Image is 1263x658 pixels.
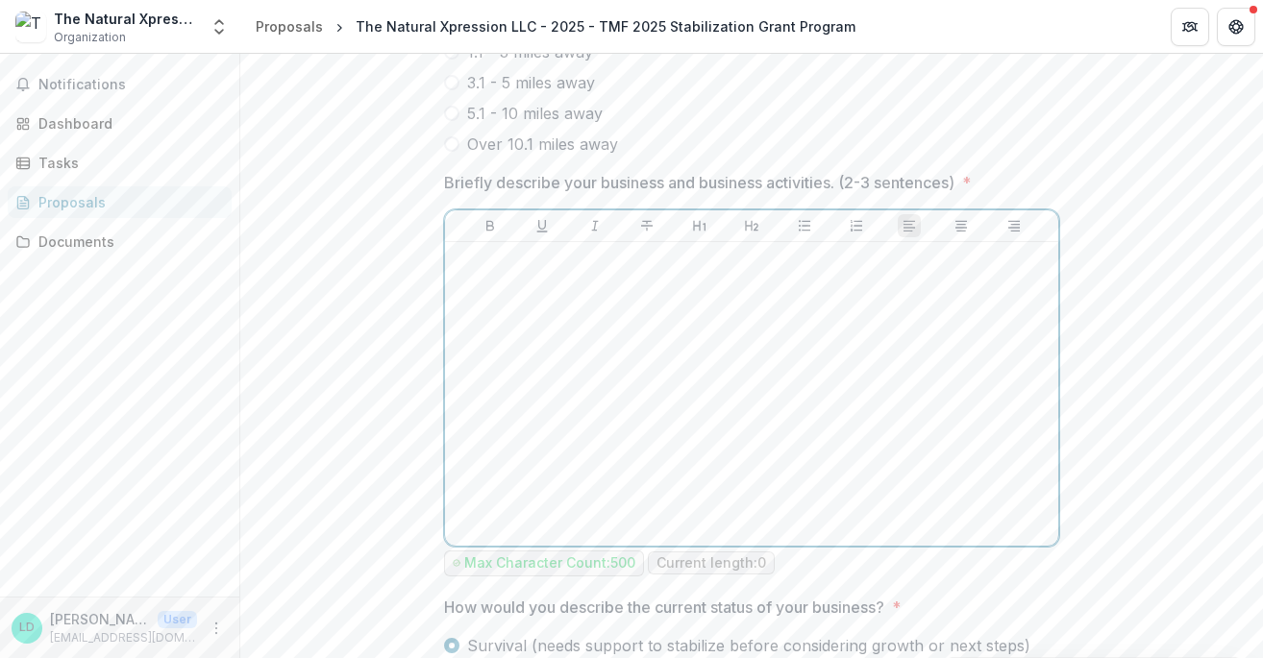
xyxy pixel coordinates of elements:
button: Align Right [1003,214,1026,237]
div: Dashboard [38,113,216,134]
button: Heading 1 [688,214,711,237]
p: Current length: 0 [656,555,766,572]
span: Survival (needs support to stabilize before considering growth or next steps) [467,634,1030,657]
div: Proposals [38,192,216,212]
a: Proposals [248,12,331,40]
button: Bullet List [793,214,816,237]
a: Documents [8,226,232,257]
div: Proposals [256,16,323,37]
span: 3.1 - 5 miles away [467,71,595,94]
p: How would you describe the current status of your business? [444,596,884,619]
button: Get Help [1217,8,1255,46]
p: User [158,611,197,628]
p: [PERSON_NAME] [50,609,150,629]
button: Open entity switcher [206,8,233,46]
button: More [205,617,228,640]
p: Max Character Count: 500 [464,555,635,572]
span: Organization [54,29,126,46]
a: Tasks [8,147,232,179]
nav: breadcrumb [248,12,863,40]
img: The Natural Xpression LLC [15,12,46,42]
button: Bold [479,214,502,237]
div: The Natural Xpression LLC [54,9,198,29]
a: Dashboard [8,108,232,139]
button: Heading 2 [740,214,763,237]
button: Align Center [950,214,973,237]
button: Underline [531,214,554,237]
div: Lori Dixon [19,621,35,634]
span: Over 10.1 miles away [467,133,618,156]
button: Italicize [583,214,607,237]
span: 5.1 - 10 miles away [467,102,603,125]
p: [EMAIL_ADDRESS][DOMAIN_NAME] [50,629,197,646]
p: Briefly describe your business and business activities. (2-3 sentences) [444,171,954,194]
button: Notifications [8,69,232,100]
div: The Natural Xpression LLC - 2025 - TMF 2025 Stabilization Grant Program [356,16,855,37]
button: Partners [1171,8,1209,46]
a: Proposals [8,186,232,218]
button: Strike [635,214,658,237]
div: Documents [38,232,216,252]
button: Align Left [898,214,921,237]
button: Ordered List [845,214,868,237]
span: Notifications [38,77,224,93]
div: Tasks [38,153,216,173]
